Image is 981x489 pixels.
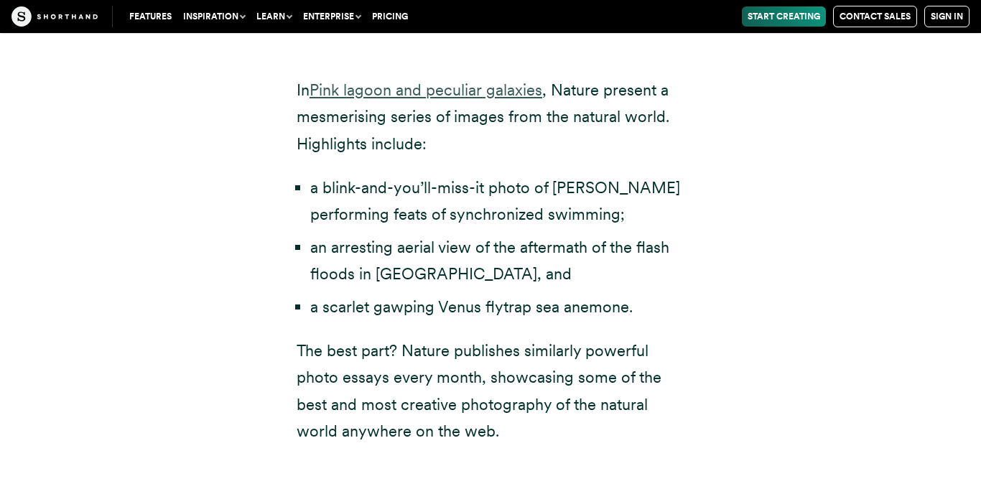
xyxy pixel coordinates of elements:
[11,6,98,27] img: The Craft
[297,337,684,445] p: The best part? Nature publishes similarly powerful photo essays every month, showcasing some of t...
[924,6,970,27] a: Sign in
[310,294,684,320] li: a scarlet gawping Venus flytrap sea anemone.
[251,6,297,27] button: Learn
[833,6,917,27] a: Contact Sales
[124,6,177,27] a: Features
[366,6,414,27] a: Pricing
[310,234,684,288] li: an arresting aerial view of the aftermath of the flash floods in [GEOGRAPHIC_DATA], and
[742,6,826,27] a: Start Creating
[310,80,542,99] a: Pink lagoon and peculiar galaxies
[310,174,684,228] li: a blink-and-you’ll-miss-it photo of [PERSON_NAME] performing feats of synchronized swimming;
[297,77,684,157] p: In , Nature present a mesmerising series of images from the natural world. Highlights include:
[297,6,366,27] button: Enterprise
[177,6,251,27] button: Inspiration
